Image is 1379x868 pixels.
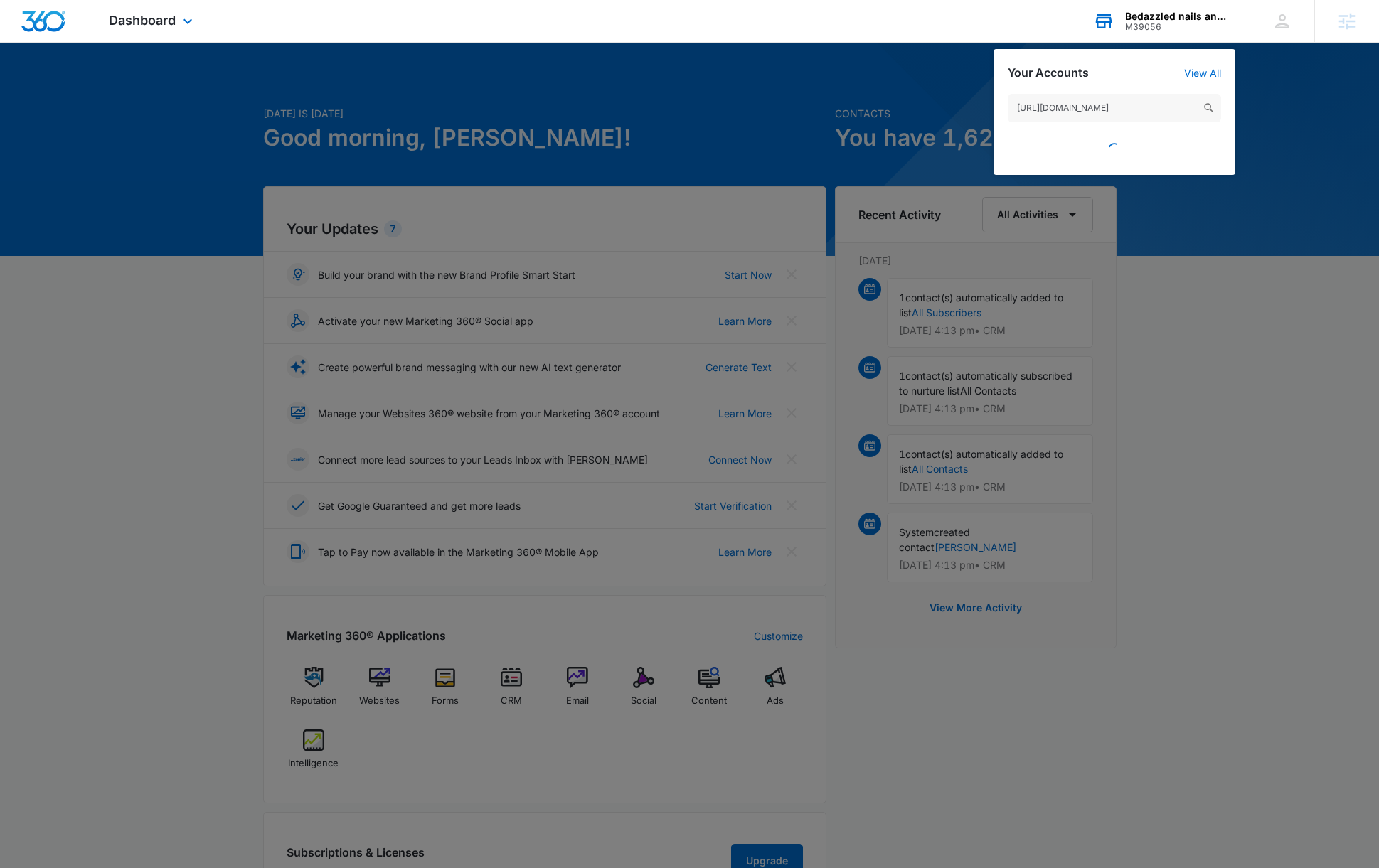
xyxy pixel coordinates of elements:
[109,13,176,28] span: Dashboard
[1008,66,1089,80] h2: Your Accounts
[1008,94,1221,122] input: Search Accounts
[1184,67,1221,79] a: View All
[1125,11,1229,22] div: account name
[1125,22,1229,32] div: account id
